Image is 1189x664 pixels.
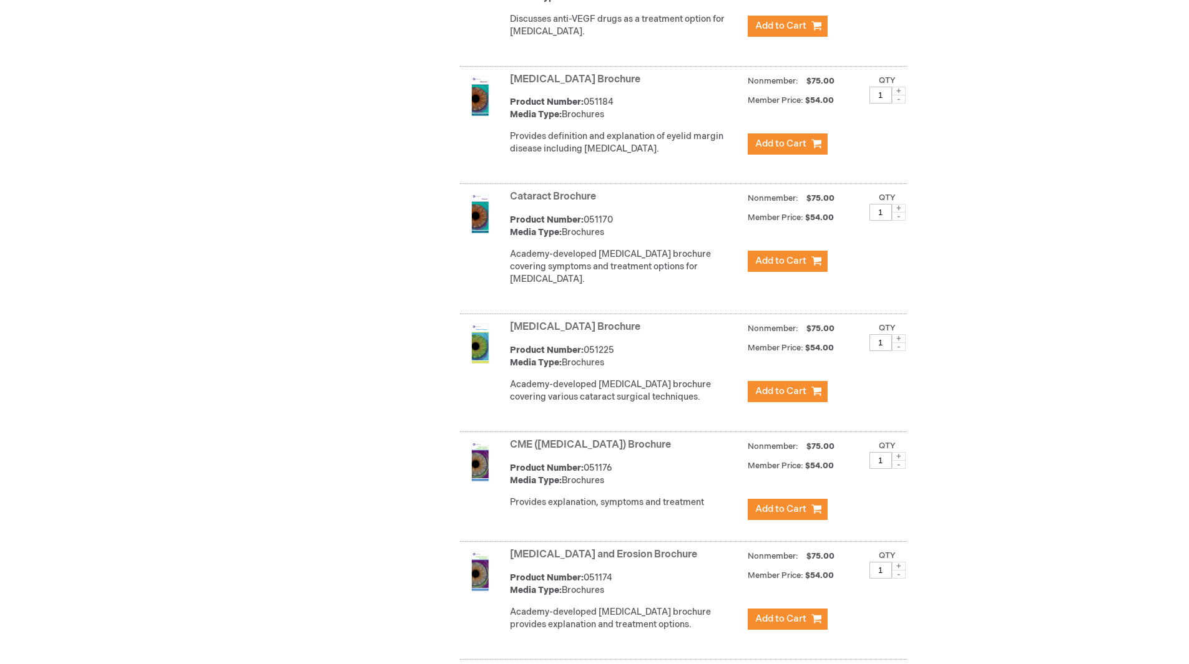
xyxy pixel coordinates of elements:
strong: Member Price: [748,570,803,580]
input: Qty [869,334,892,351]
strong: Media Type: [510,227,562,238]
div: 051170 Brochures [510,214,741,239]
div: Academy-developed [MEDICAL_DATA] brochure provides explanation and treatment options. [510,606,741,631]
a: [MEDICAL_DATA] Brochure [510,321,640,333]
strong: Product Number: [510,97,584,107]
strong: Media Type: [510,585,562,595]
strong: Media Type: [510,109,562,120]
strong: Media Type: [510,475,562,486]
span: $54.00 [805,461,836,471]
img: CME (Cystoid Macular Edema) Brochure [460,441,500,481]
strong: Nonmember: [748,439,798,455]
strong: Product Number: [510,214,584,225]
img: Corneal Abrasion and Erosion Brochure [460,551,500,591]
strong: Media Type: [510,357,562,368]
button: Add to Cart [748,251,828,272]
input: Qty [869,87,892,103]
button: Add to Cart [748,133,828,155]
span: $54.00 [805,570,836,580]
div: Academy-developed [MEDICAL_DATA] brochure covering various cataract surgical techniques. [510,378,741,403]
label: Qty [879,551,896,561]
p: Academy-developed [MEDICAL_DATA] brochure covering symptoms and treatment options for [MEDICAL_DA... [510,248,741,286]
div: Provides explanation, symptoms and treatment [510,496,741,509]
span: Add to Cart [755,255,806,267]
div: Provides definition and explanation of eyelid margin disease including [MEDICAL_DATA]. [510,130,741,155]
div: 051184 Brochures [510,96,741,121]
button: Add to Cart [748,381,828,402]
a: [MEDICAL_DATA] and Erosion Brochure [510,549,697,561]
span: $75.00 [805,551,836,561]
label: Qty [879,75,896,85]
span: Add to Cart [755,385,806,397]
label: Qty [879,441,896,451]
strong: Member Price: [748,461,803,471]
strong: Nonmember: [748,191,798,206]
strong: Member Price: [748,95,803,105]
img: Cataract Surgery Brochure [460,324,500,363]
span: $75.00 [805,193,836,203]
strong: Nonmember: [748,74,798,89]
strong: Nonmember: [748,549,798,564]
input: Qty [869,452,892,469]
span: $75.00 [805,324,836,334]
strong: Member Price: [748,213,803,223]
span: Add to Cart [755,503,806,515]
img: Blepharitis Brochure [460,76,500,116]
span: Add to Cart [755,613,806,625]
div: Discusses anti-VEGF drugs as a treatment option for [MEDICAL_DATA]. [510,13,741,38]
span: $54.00 [805,343,836,353]
input: Qty [869,562,892,579]
strong: Product Number: [510,463,584,473]
strong: Product Number: [510,345,584,355]
span: Add to Cart [755,138,806,150]
span: $75.00 [805,76,836,86]
strong: Member Price: [748,343,803,353]
button: Add to Cart [748,609,828,630]
a: [MEDICAL_DATA] Brochure [510,74,640,85]
span: $75.00 [805,441,836,451]
button: Add to Cart [748,499,828,520]
span: $54.00 [805,95,836,105]
button: Add to Cart [748,16,828,37]
div: 051174 Brochures [510,572,741,597]
span: Add to Cart [755,20,806,32]
strong: Product Number: [510,572,584,583]
label: Qty [879,323,896,333]
a: Cataract Brochure [510,191,596,203]
a: CME ([MEDICAL_DATA]) Brochure [510,439,671,451]
strong: Nonmember: [748,321,798,337]
label: Qty [879,193,896,203]
div: 051176 Brochures [510,462,741,487]
img: Cataract Brochure [460,193,500,233]
div: 051225 Brochures [510,344,741,369]
input: Qty [869,204,892,221]
span: $54.00 [805,213,836,223]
